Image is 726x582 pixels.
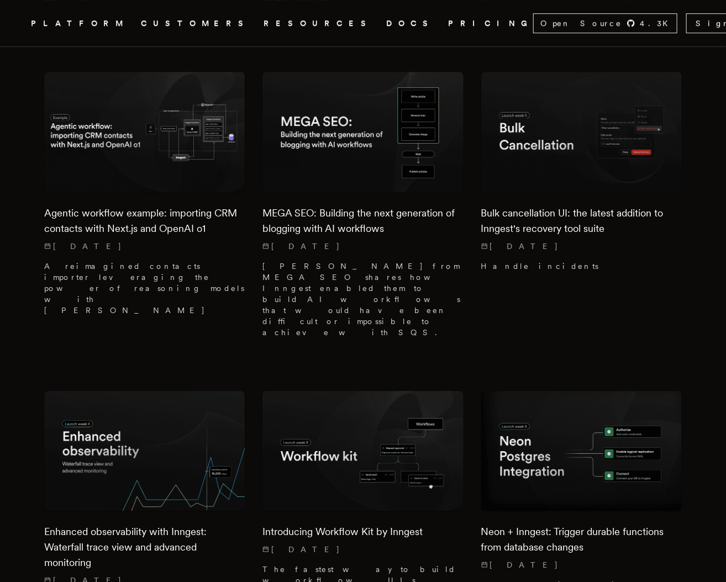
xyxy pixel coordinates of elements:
button: PLATFORM [31,17,128,30]
a: DOCS [386,17,435,30]
button: RESOURCES [264,17,373,30]
span: Open Source [540,18,622,29]
h2: Enhanced observability with Inngest: Waterfall trace view and advanced monitoring [44,524,245,570]
img: Featured image for Neon + Inngest: Trigger durable functions from database changes blog post [481,391,682,511]
h2: Introducing Workflow Kit by Inngest [262,524,463,539]
p: [DATE] [44,241,245,252]
h2: Bulk cancellation UI: the latest addition to Inngest's recovery tool suite [481,205,682,236]
a: Featured image for Agentic workflow example: importing CRM contacts with Next.js and OpenAI o1 bl... [44,72,245,325]
h2: Agentic workflow example: importing CRM contacts with Next.js and OpenAI o1 [44,205,245,236]
p: [DATE] [262,241,463,252]
img: Featured image for MEGA SEO: Building the next generation of blogging with AI workflows blog post [262,72,463,192]
a: Featured image for MEGA SEO: Building the next generation of blogging with AI workflows blog post... [262,72,463,347]
p: [DATE] [262,544,463,555]
a: PRICING [448,17,533,30]
h2: MEGA SEO: Building the next generation of blogging with AI workflows [262,205,463,236]
span: 4.3 K [640,18,675,29]
p: [PERSON_NAME] from MEGA SEO shares how Inngest enabled them to build AI workflows that would have... [262,261,463,338]
img: Featured image for Bulk cancellation UI: the latest addition to Inngest's recovery tool suite blo... [481,72,682,192]
a: CUSTOMERS [141,17,250,30]
p: Handle incidents [481,261,682,272]
a: Featured image for Bulk cancellation UI: the latest addition to Inngest's recovery tool suite blo... [481,72,682,281]
p: [DATE] [481,559,682,570]
img: Featured image for Introducing Workflow Kit by Inngest blog post [262,391,463,511]
img: Featured image for Enhanced observability with Inngest: Waterfall trace view and advanced monitor... [44,391,245,511]
img: Featured image for Agentic workflow example: importing CRM contacts with Next.js and OpenAI o1 bl... [44,72,245,192]
p: A reimagined contacts importer leveraging the power of reasoning models with [PERSON_NAME] [44,261,245,316]
h2: Neon + Inngest: Trigger durable functions from database changes [481,524,682,555]
p: [DATE] [481,241,682,252]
